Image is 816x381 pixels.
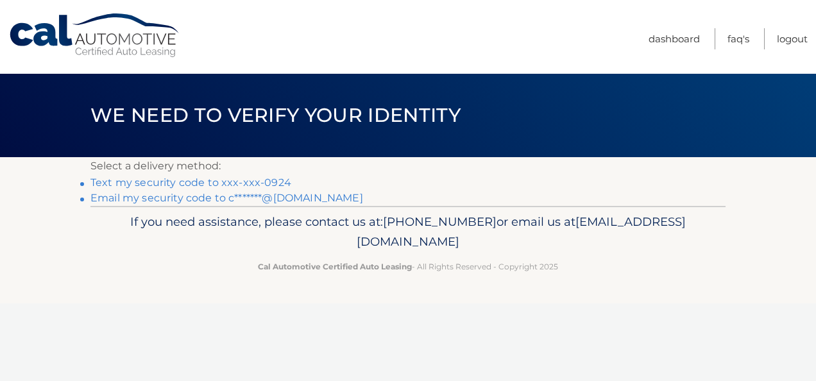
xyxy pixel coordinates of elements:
[383,214,497,229] span: [PHONE_NUMBER]
[90,192,363,204] a: Email my security code to c*******@[DOMAIN_NAME]
[90,157,726,175] p: Select a delivery method:
[90,103,461,127] span: We need to verify your identity
[8,13,182,58] a: Cal Automotive
[99,260,717,273] p: - All Rights Reserved - Copyright 2025
[649,28,700,49] a: Dashboard
[727,28,749,49] a: FAQ's
[99,212,717,253] p: If you need assistance, please contact us at: or email us at
[777,28,808,49] a: Logout
[90,176,291,189] a: Text my security code to xxx-xxx-0924
[258,262,412,271] strong: Cal Automotive Certified Auto Leasing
